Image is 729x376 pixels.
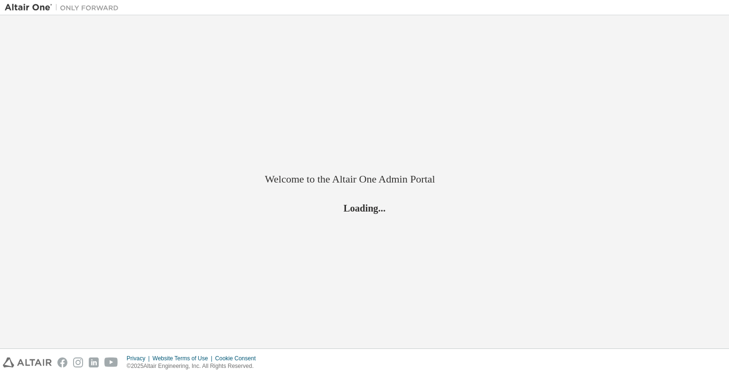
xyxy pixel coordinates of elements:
img: facebook.svg [57,357,67,367]
div: Website Terms of Use [152,355,215,362]
h2: Welcome to the Altair One Admin Portal [265,173,464,186]
img: linkedin.svg [89,357,99,367]
div: Cookie Consent [215,355,261,362]
img: youtube.svg [104,357,118,367]
img: altair_logo.svg [3,357,52,367]
p: © 2025 Altair Engineering, Inc. All Rights Reserved. [127,362,262,370]
h2: Loading... [265,202,464,214]
img: instagram.svg [73,357,83,367]
img: Altair One [5,3,123,12]
div: Privacy [127,355,152,362]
